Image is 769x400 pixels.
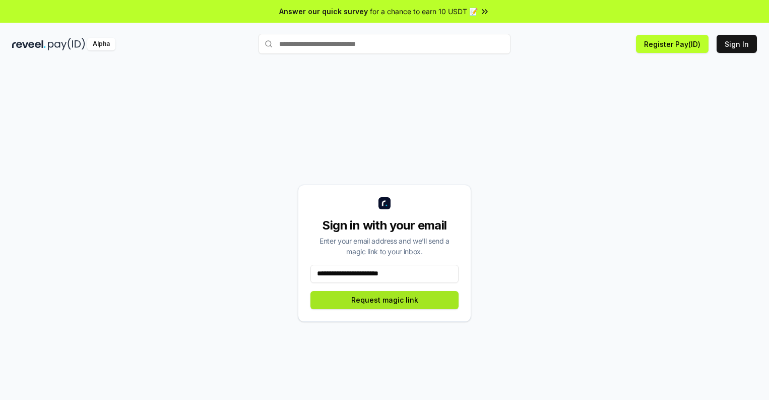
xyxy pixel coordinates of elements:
button: Register Pay(ID) [636,35,709,53]
img: logo_small [378,197,391,209]
button: Sign In [717,35,757,53]
span: for a chance to earn 10 USDT 📝 [370,6,478,17]
img: reveel_dark [12,38,46,50]
span: Answer our quick survey [279,6,368,17]
div: Enter your email address and we’ll send a magic link to your inbox. [310,236,459,257]
img: pay_id [48,38,85,50]
button: Request magic link [310,291,459,309]
div: Sign in with your email [310,217,459,234]
div: Alpha [87,38,115,50]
